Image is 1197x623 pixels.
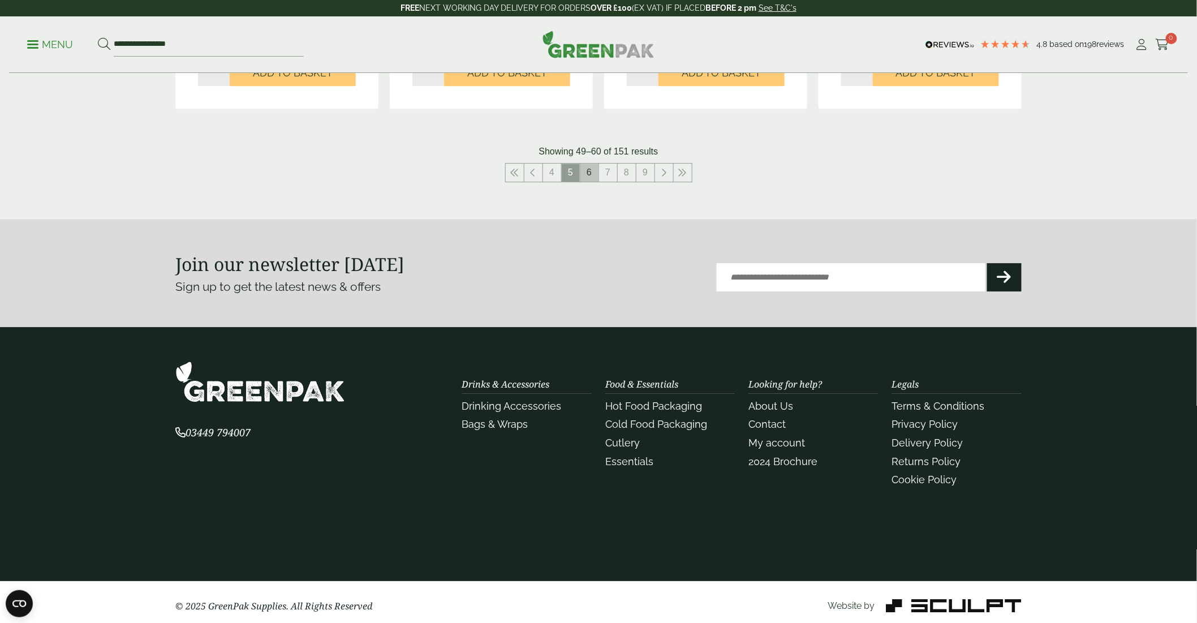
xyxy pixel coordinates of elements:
i: My Account [1135,39,1149,50]
a: Cutlery [605,437,640,449]
a: Cold Food Packaging [605,418,707,430]
img: GreenPak Supplies [542,31,655,58]
a: 03449 794007 [175,428,251,439]
strong: FREE [401,3,419,12]
a: Privacy Policy [892,418,958,430]
span: Based on [1050,40,1084,49]
a: Hot Food Packaging [605,400,702,412]
a: My account [748,437,805,449]
a: Returns Policy [892,456,961,467]
p: Menu [27,38,73,51]
a: Terms & Conditions [892,400,985,412]
a: 7 [599,164,617,182]
a: Cookie Policy [892,474,957,485]
span: 5 [562,164,580,182]
img: Sculpt [886,599,1022,612]
a: About Us [748,400,793,412]
p: © 2025 GreenPak Supplies. All Rights Reserved [175,599,449,613]
span: 4.8 [1037,40,1050,49]
div: 4.79 Stars [980,39,1031,49]
a: See T&C's [759,3,796,12]
a: 9 [636,164,655,182]
a: 4 [543,164,561,182]
span: 03449 794007 [175,426,251,439]
span: 198 [1084,40,1097,49]
span: Website by [828,600,875,611]
a: 6 [580,164,598,182]
strong: BEFORE 2 pm [705,3,756,12]
a: 0 [1156,36,1170,53]
button: Open CMP widget [6,590,33,617]
a: Contact [748,418,786,430]
a: Delivery Policy [892,437,963,449]
span: 0 [1166,33,1177,44]
strong: Join our newsletter [DATE] [175,252,404,276]
p: Sign up to get the latest news & offers [175,278,556,296]
a: Essentials [605,456,653,467]
a: Menu [27,38,73,49]
span: reviews [1097,40,1125,49]
a: Drinking Accessories [462,400,562,412]
p: Showing 49–60 of 151 results [539,145,658,158]
img: REVIEWS.io [925,41,975,49]
img: GreenPak Supplies [175,361,345,402]
a: Bags & Wraps [462,418,528,430]
strong: OVER £100 [591,3,632,12]
a: 2024 Brochure [748,456,817,467]
a: 8 [618,164,636,182]
i: Cart [1156,39,1170,50]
